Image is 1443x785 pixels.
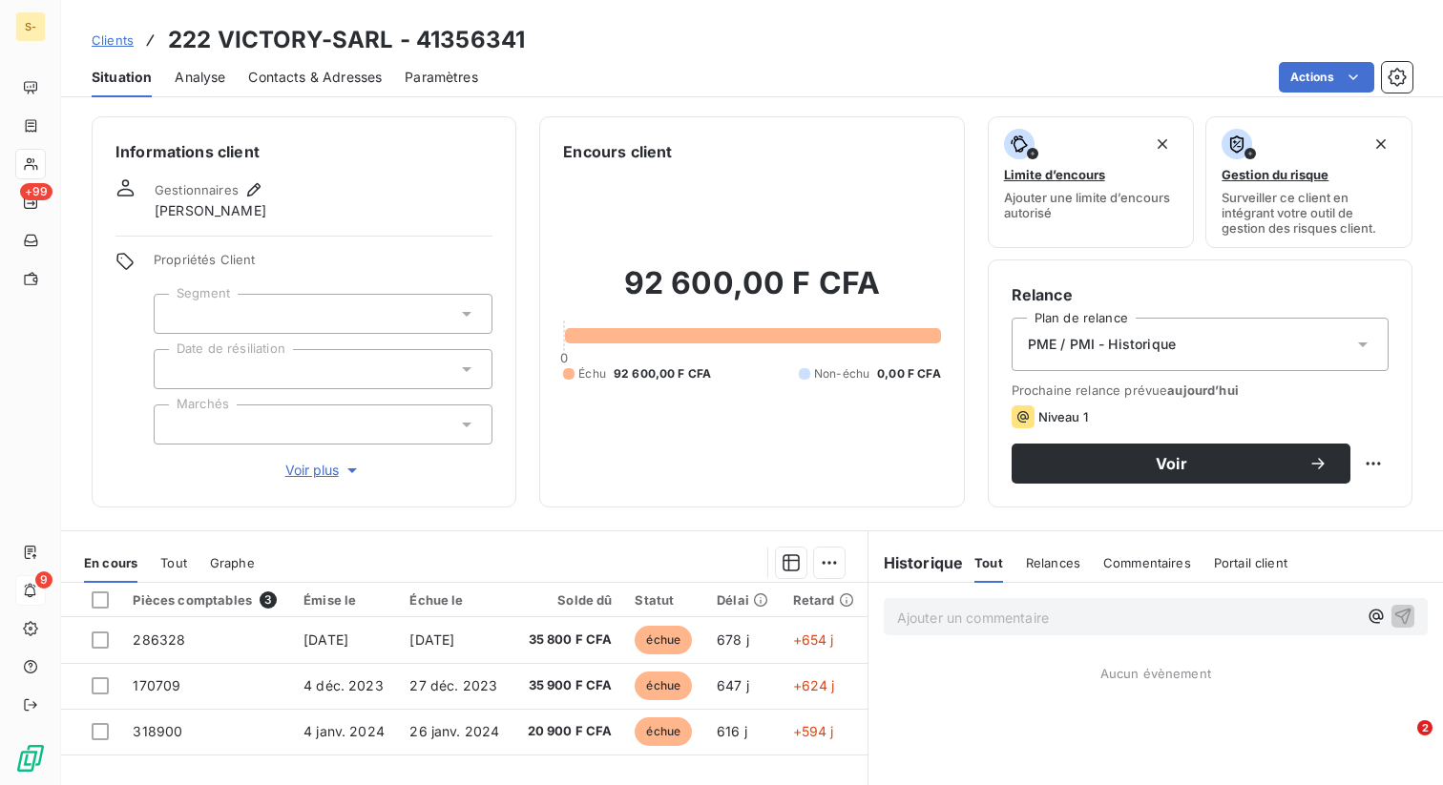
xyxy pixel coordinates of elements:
[525,722,612,741] span: 20 900 F CFA
[260,591,277,609] span: 3
[563,140,672,163] h6: Encours client
[1038,409,1088,424] span: Niveau 1
[115,140,492,163] h6: Informations client
[988,116,1195,248] button: Limite d’encoursAjouter une limite d’encours autorisé
[175,68,225,87] span: Analyse
[1214,555,1287,570] span: Portail client
[1004,167,1105,182] span: Limite d’encours
[15,11,46,42] div: S-
[133,591,281,609] div: Pièces comptables
[155,201,266,220] span: [PERSON_NAME]
[405,68,478,87] span: Paramètres
[168,23,525,57] h3: 222 VICTORY-SARL - 41356341
[409,631,454,648] span: [DATE]
[303,723,385,739] span: 4 janv. 2024
[170,361,185,378] input: Ajouter une valeur
[1100,666,1211,681] span: Aucun évènement
[1222,167,1328,182] span: Gestion du risque
[409,723,499,739] span: 26 janv. 2024
[1167,382,1239,398] span: aujourd’hui
[1417,720,1433,735] span: 2
[1205,116,1412,248] button: Gestion du risqueSurveiller ce client en intégrant votre outil de gestion des risques client.
[210,555,255,570] span: Graphe
[409,677,497,693] span: 27 déc. 2023
[303,592,387,608] div: Émise le
[525,676,612,695] span: 35 900 F CFA
[1035,456,1308,471] span: Voir
[154,252,492,279] span: Propriétés Client
[1026,555,1080,570] span: Relances
[1279,62,1374,93] button: Actions
[793,592,856,608] div: Retard
[303,631,348,648] span: [DATE]
[1103,555,1191,570] span: Commentaires
[793,723,834,739] span: +594 j
[560,350,568,365] span: 0
[133,723,182,739] span: 318900
[877,365,941,382] span: 0,00 F CFA
[154,460,492,481] button: Voir plus
[635,626,692,654] span: échue
[160,555,187,570] span: Tout
[170,305,185,322] input: Ajouter une valeur
[15,743,46,774] img: Logo LeanPay
[1004,190,1179,220] span: Ajouter une limite d’encours autorisé
[170,416,185,433] input: Ajouter une valeur
[563,264,940,321] h2: 92 600,00 F CFA
[20,183,52,200] span: +99
[635,717,692,746] span: échue
[793,677,835,693] span: +624 j
[525,592,612,608] div: Solde dû
[717,631,749,648] span: 678 j
[303,677,384,693] span: 4 déc. 2023
[409,592,502,608] div: Échue le
[974,555,1003,570] span: Tout
[84,555,137,570] span: En cours
[717,592,770,608] div: Délai
[578,365,606,382] span: Échu
[92,32,134,48] span: Clients
[1012,382,1389,398] span: Prochaine relance prévue
[635,671,692,700] span: échue
[1028,335,1176,354] span: PME / PMI - Historique
[285,461,362,480] span: Voir plus
[1222,190,1396,236] span: Surveiller ce client en intégrant votre outil de gestion des risques client.
[133,631,185,648] span: 286328
[717,677,749,693] span: 647 j
[1012,283,1389,306] h6: Relance
[717,723,747,739] span: 616 j
[814,365,869,382] span: Non-échu
[614,365,711,382] span: 92 600,00 F CFA
[248,68,382,87] span: Contacts & Adresses
[92,31,134,50] a: Clients
[635,592,694,608] div: Statut
[868,551,964,574] h6: Historique
[35,571,52,589] span: 9
[525,630,612,650] span: 35 800 F CFA
[92,68,152,87] span: Situation
[133,677,180,693] span: 170709
[1378,720,1424,766] iframe: Intercom live chat
[793,631,834,648] span: +654 j
[155,182,239,197] span: Gestionnaires
[1012,444,1350,484] button: Voir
